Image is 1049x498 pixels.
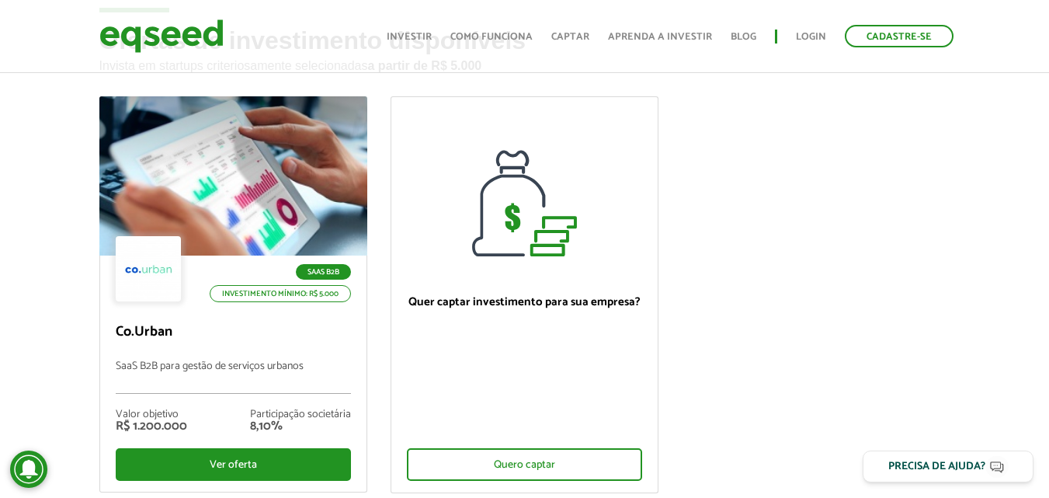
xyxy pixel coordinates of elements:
p: Co.Urban [116,324,351,341]
a: Investir [387,32,432,42]
a: Captar [551,32,589,42]
a: Blog [731,32,756,42]
div: Ver oferta [116,448,351,481]
div: R$ 1.200.000 [116,420,187,433]
p: Quer captar investimento para sua empresa? [407,295,642,309]
a: SaaS B2B Investimento mínimo: R$ 5.000 Co.Urban SaaS B2B para gestão de serviços urbanos Valor ob... [99,96,367,493]
a: Cadastre-se [845,25,953,47]
a: Quer captar investimento para sua empresa? Quero captar [391,96,658,493]
img: EqSeed [99,16,224,57]
div: 8,10% [250,420,351,433]
div: Participação societária [250,409,351,420]
a: Como funciona [450,32,533,42]
div: Valor objetivo [116,409,187,420]
a: Aprenda a investir [608,32,712,42]
p: SaaS B2B para gestão de serviços urbanos [116,360,351,394]
p: Investimento mínimo: R$ 5.000 [210,285,351,302]
p: SaaS B2B [296,264,351,280]
a: Login [796,32,826,42]
div: Quero captar [407,448,642,481]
